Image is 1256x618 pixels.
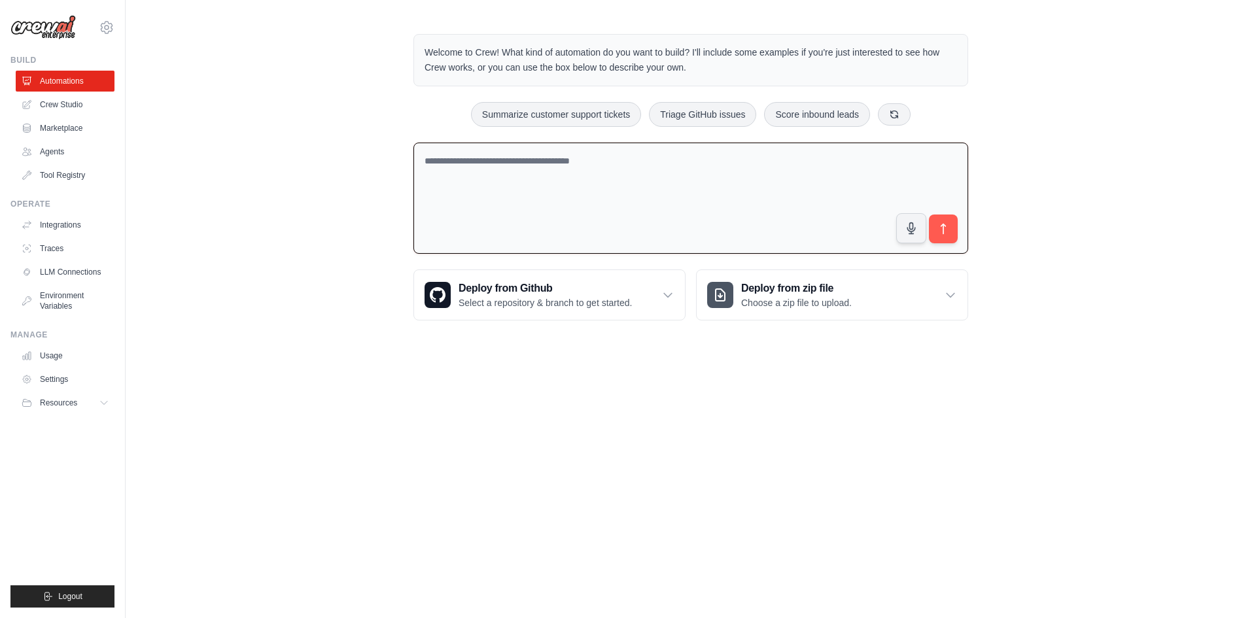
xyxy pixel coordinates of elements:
[16,141,114,162] a: Agents
[16,345,114,366] a: Usage
[16,238,114,259] a: Traces
[459,296,632,309] p: Select a repository & branch to get started.
[16,285,114,317] a: Environment Variables
[1191,555,1256,618] iframe: Chat Widget
[58,591,82,602] span: Logout
[16,392,114,413] button: Resources
[10,55,114,65] div: Build
[16,165,114,186] a: Tool Registry
[10,585,114,608] button: Logout
[764,102,870,127] button: Score inbound leads
[16,369,114,390] a: Settings
[16,215,114,235] a: Integrations
[471,102,641,127] button: Summarize customer support tickets
[649,102,756,127] button: Triage GitHub issues
[16,71,114,92] a: Automations
[741,281,852,296] h3: Deploy from zip file
[10,199,114,209] div: Operate
[10,15,76,40] img: Logo
[741,296,852,309] p: Choose a zip file to upload.
[459,281,632,296] h3: Deploy from Github
[16,118,114,139] a: Marketplace
[425,45,957,75] p: Welcome to Crew! What kind of automation do you want to build? I'll include some examples if you'...
[40,398,77,408] span: Resources
[16,94,114,115] a: Crew Studio
[10,330,114,340] div: Manage
[16,262,114,283] a: LLM Connections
